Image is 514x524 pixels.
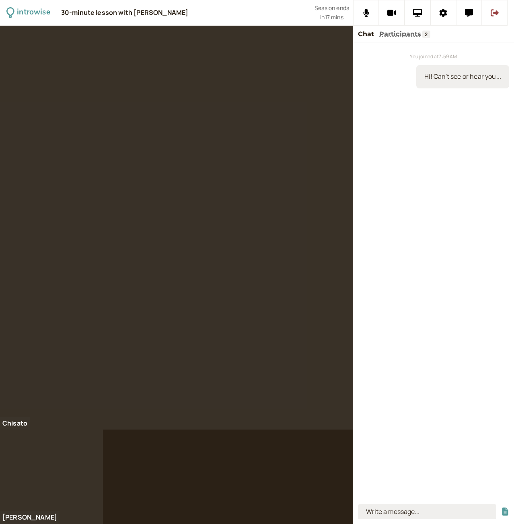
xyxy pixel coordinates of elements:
button: Participants [379,29,421,39]
button: Chat [358,29,374,39]
span: in 17 mins [320,13,343,22]
span: Session ends [315,4,349,13]
button: Share a file [501,508,509,516]
div: You joined at 7:59 AM [358,53,509,60]
div: Scheduled session end time. Don't worry, your call will continue [315,4,349,22]
div: 30-minute lesson with [PERSON_NAME] [61,8,189,17]
div: 9/5/2025, 8:01:32 AM [416,65,509,88]
div: introwise [17,6,50,19]
span: 2 [422,31,430,38]
input: Write a message... [358,504,496,519]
